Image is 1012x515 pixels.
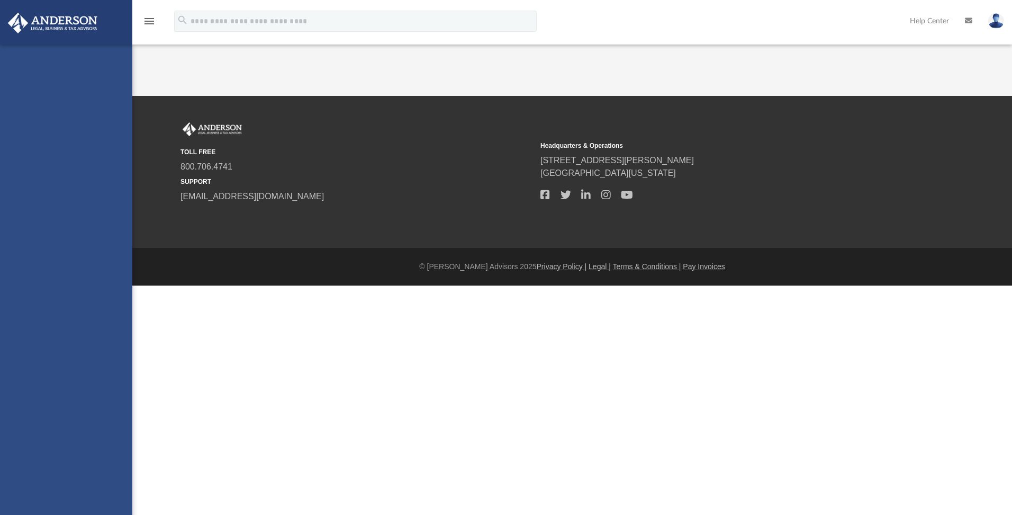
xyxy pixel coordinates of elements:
[988,13,1004,29] img: User Pic
[180,177,533,187] small: SUPPORT
[180,192,324,201] a: [EMAIL_ADDRESS][DOMAIN_NAME]
[180,122,244,136] img: Anderson Advisors Platinum Portal
[589,262,611,271] a: Legal |
[180,162,232,171] a: 800.706.4741
[540,156,694,165] a: [STREET_ADDRESS][PERSON_NAME]
[143,20,156,28] a: menu
[5,13,101,33] img: Anderson Advisors Platinum Portal
[540,141,893,150] small: Headquarters & Operations
[132,261,1012,272] div: © [PERSON_NAME] Advisors 2025
[537,262,587,271] a: Privacy Policy |
[177,14,188,26] i: search
[613,262,681,271] a: Terms & Conditions |
[540,168,676,177] a: [GEOGRAPHIC_DATA][US_STATE]
[180,147,533,157] small: TOLL FREE
[143,15,156,28] i: menu
[683,262,725,271] a: Pay Invoices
